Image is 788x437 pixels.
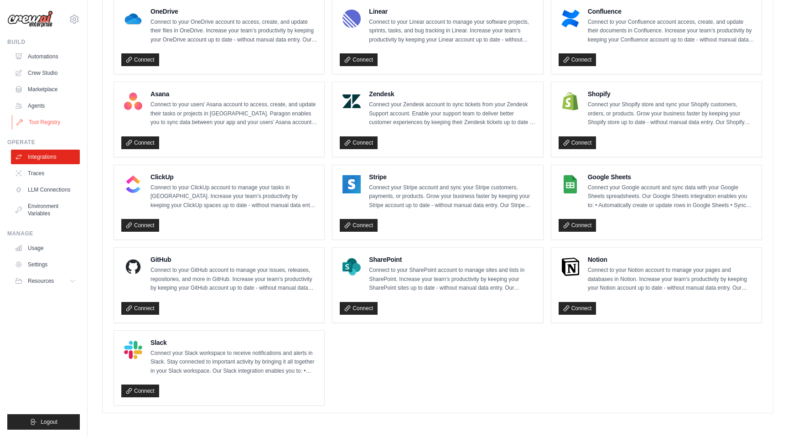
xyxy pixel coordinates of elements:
[369,172,535,182] h4: Stripe
[7,230,80,237] div: Manage
[369,100,535,127] p: Connect your Zendesk account to sync tickets from your Zendesk Support account. Enable your suppo...
[559,302,596,315] a: Connect
[150,89,317,99] h4: Asana
[150,183,317,210] p: Connect to your ClickUp account to manage your tasks in [GEOGRAPHIC_DATA]. Increase your team’s p...
[588,18,754,45] p: Connect to your Confluence account access, create, and update their documents in Confluence. Incr...
[561,92,580,110] img: Shopify Logo
[11,49,80,64] a: Automations
[588,183,754,210] p: Connect your Google account and sync data with your Google Sheets spreadsheets. Our Google Sheets...
[588,7,754,16] h4: Confluence
[340,136,378,149] a: Connect
[11,241,80,255] a: Usage
[588,266,754,293] p: Connect to your Notion account to manage your pages and databases in Notion. Increase your team’s...
[342,258,361,276] img: SharePoint Logo
[340,302,378,315] a: Connect
[561,10,580,28] img: Confluence Logo
[11,199,80,221] a: Environment Variables
[11,66,80,80] a: Crew Studio
[150,338,317,347] h4: Slack
[369,89,535,99] h4: Zendesk
[41,418,57,426] span: Logout
[369,255,535,264] h4: SharePoint
[559,53,596,66] a: Connect
[7,414,80,430] button: Logout
[11,257,80,272] a: Settings
[588,100,754,127] p: Connect your Shopify store and sync your Shopify customers, orders, or products. Grow your busine...
[150,100,317,127] p: Connect to your users’ Asana account to access, create, and update their tasks or projects in [GE...
[150,172,317,182] h4: ClickUp
[121,385,159,397] a: Connect
[7,10,53,28] img: Logo
[124,92,142,110] img: Asana Logo
[342,10,361,28] img: Linear Logo
[340,53,378,66] a: Connect
[11,150,80,164] a: Integrations
[7,139,80,146] div: Operate
[121,302,159,315] a: Connect
[150,18,317,45] p: Connect to your OneDrive account to access, create, and update their files in OneDrive. Increase ...
[588,172,754,182] h4: Google Sheets
[369,266,535,293] p: Connect to your SharePoint account to manage sites and lists in SharePoint. Increase your team’s ...
[150,349,317,376] p: Connect your Slack workspace to receive notifications and alerts in Slack. Stay connected to impo...
[150,7,317,16] h4: OneDrive
[7,38,80,46] div: Build
[11,82,80,97] a: Marketplace
[342,175,361,193] img: Stripe Logo
[121,219,159,232] a: Connect
[124,258,142,276] img: GitHub Logo
[150,255,317,264] h4: GitHub
[342,92,361,110] img: Zendesk Logo
[369,7,535,16] h4: Linear
[11,166,80,181] a: Traces
[588,255,754,264] h4: Notion
[11,274,80,288] button: Resources
[11,99,80,113] a: Agents
[561,258,580,276] img: Notion Logo
[559,219,596,232] a: Connect
[559,136,596,149] a: Connect
[121,53,159,66] a: Connect
[150,266,317,293] p: Connect to your GitHub account to manage your issues, releases, repositories, and more in GitHub....
[561,175,580,193] img: Google Sheets Logo
[124,10,142,28] img: OneDrive Logo
[11,182,80,197] a: LLM Connections
[121,136,159,149] a: Connect
[340,219,378,232] a: Connect
[124,341,142,359] img: Slack Logo
[369,183,535,210] p: Connect your Stripe account and sync your Stripe customers, payments, or products. Grow your busi...
[12,115,81,130] a: Tool Registry
[588,89,754,99] h4: Shopify
[28,277,54,285] span: Resources
[369,18,535,45] p: Connect to your Linear account to manage your software projects, sprints, tasks, and bug tracking...
[124,175,142,193] img: ClickUp Logo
